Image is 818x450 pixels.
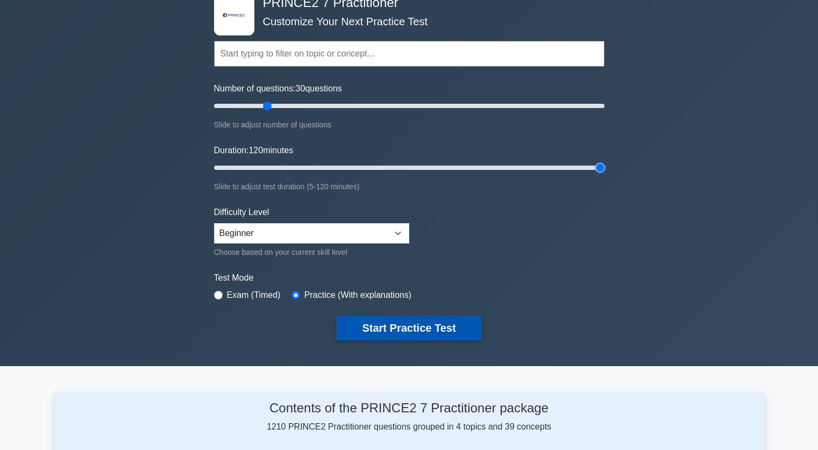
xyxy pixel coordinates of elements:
div: Slide to adjust number of questions [214,118,604,131]
label: Practice (With explanations) [304,289,411,302]
label: Exam (Timed) [227,289,281,302]
div: Choose based on your current skill level [214,246,409,259]
label: Duration: minutes [214,144,294,157]
input: Start typing to filter on topic or concept... [214,41,604,67]
label: Difficulty Level [214,206,269,219]
span: 120 [248,146,263,155]
label: Number of questions: questions [214,82,342,95]
span: 30 [296,84,305,93]
h4: Contents of the PRINCE2 7 Practitioner package [156,401,663,416]
button: Start Practice Test [336,316,481,340]
div: Slide to adjust test duration (5-120 minutes) [214,180,604,193]
div: 1210 PRINCE2 Practitioner questions grouped in 4 topics and 39 concepts [156,401,663,433]
label: Test Mode [214,272,604,284]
